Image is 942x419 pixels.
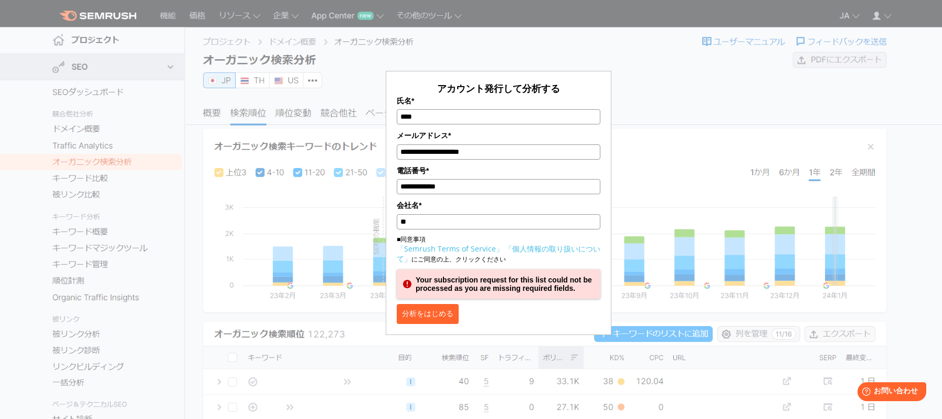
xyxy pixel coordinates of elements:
[397,244,600,264] a: 「個人情報の取り扱いについて」
[437,82,560,95] span: アカウント発行して分析する
[397,165,600,176] label: 電話番号*
[397,244,503,254] a: 「Semrush Terms of Service」
[397,235,600,264] p: ■同意事項 にご同意の上、クリックください
[849,378,930,407] iframe: Help widget launcher
[397,304,459,324] button: 分析をはじめる
[397,269,600,299] div: Your subscription request for this list could not be processed as you are missing required fields.
[397,130,600,141] label: メールアドレス*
